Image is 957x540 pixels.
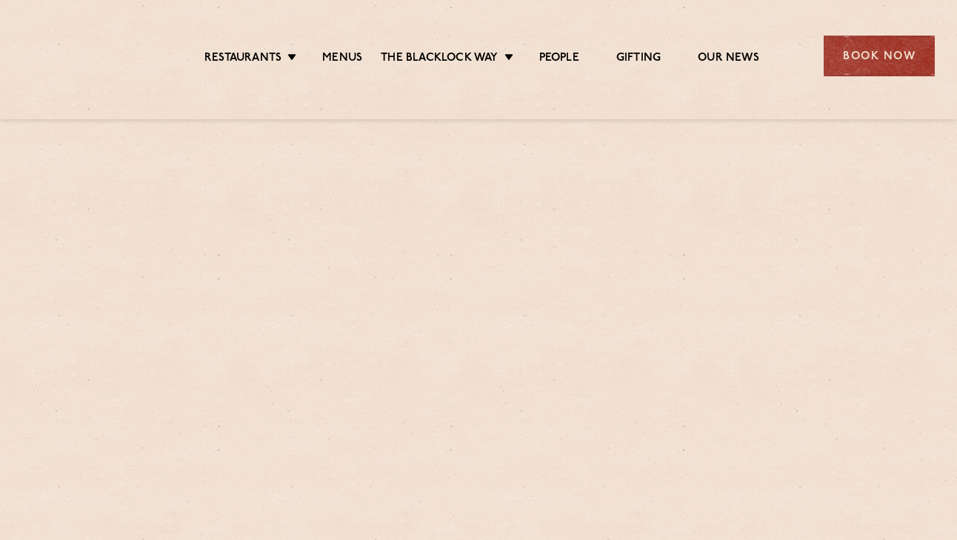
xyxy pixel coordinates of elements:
img: svg%3E [22,14,147,97]
a: The Blacklock Way [381,51,498,67]
a: People [539,51,579,67]
div: Book Now [824,36,935,76]
a: Restaurants [204,51,281,67]
a: Menus [322,51,362,67]
a: Our News [698,51,759,67]
a: Gifting [616,51,661,67]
